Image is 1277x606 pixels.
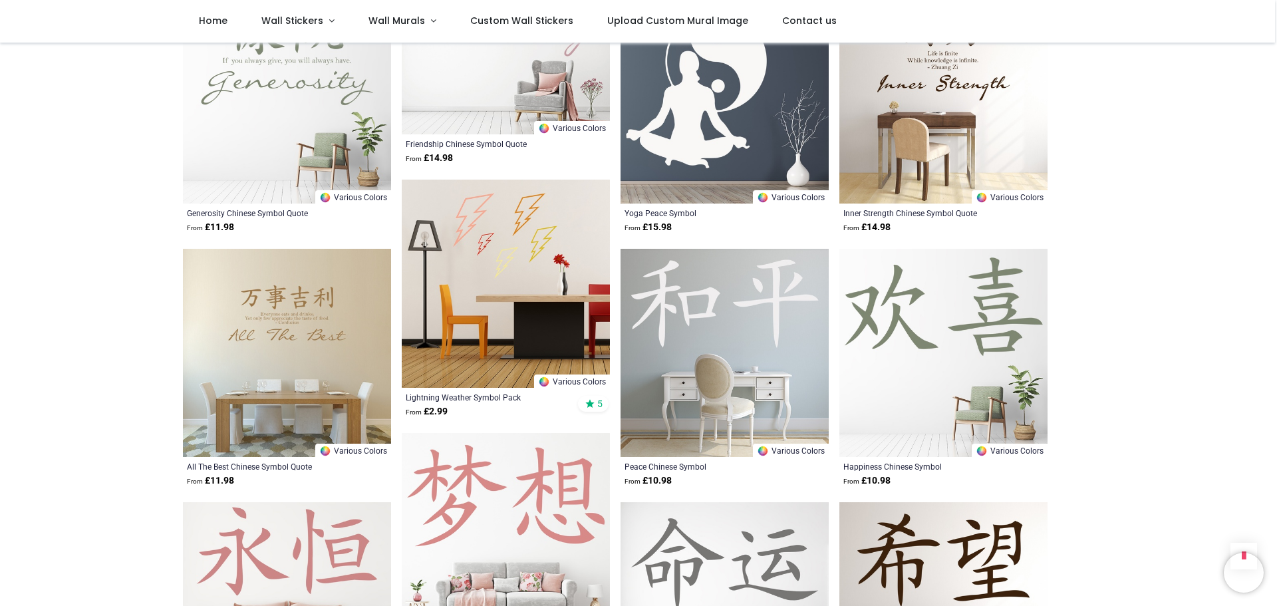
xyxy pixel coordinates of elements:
img: Peace Chinese Symbol Wall Sticker [621,249,829,457]
strong: £ 15.98 [625,221,672,234]
img: Lightning Weather Symbol Wall Sticker Pack [402,180,610,388]
span: Custom Wall Stickers [470,14,573,27]
span: From [406,408,422,416]
span: From [187,478,203,485]
a: Peace Chinese Symbol [625,461,785,472]
a: Inner Strength Chinese Symbol Quote [843,208,1004,218]
a: Various Colors [534,375,610,388]
img: Color Wheel [538,122,550,134]
span: From [843,224,859,231]
img: Happiness Chinese Symbol Wall Sticker [839,249,1048,457]
strong: £ 14.98 [843,221,891,234]
a: Various Colors [972,190,1048,204]
strong: £ 10.98 [625,474,672,488]
strong: £ 14.98 [406,152,453,165]
img: Color Wheel [319,445,331,457]
span: Contact us [782,14,837,27]
strong: £ 11.98 [187,221,234,234]
span: Wall Stickers [261,14,323,27]
span: Wall Murals [368,14,425,27]
a: Friendship Chinese Symbol Quote [406,138,566,149]
img: Color Wheel [757,192,769,204]
span: From [406,155,422,162]
span: From [625,478,640,485]
a: Yoga Peace Symbol [625,208,785,218]
span: From [843,478,859,485]
img: All The Best Chinese Symbol Quote Wall Sticker [183,249,391,457]
a: Various Colors [315,190,391,204]
a: Various Colors [534,121,610,134]
span: From [625,224,640,231]
img: Color Wheel [319,192,331,204]
a: Generosity Chinese Symbol Quote [187,208,347,218]
a: Various Colors [315,444,391,457]
a: All The Best Chinese Symbol Quote [187,461,347,472]
strong: £ 2.99 [406,405,448,418]
iframe: Brevo live chat [1224,553,1264,593]
a: Various Colors [753,190,829,204]
span: Upload Custom Mural Image [607,14,748,27]
img: Color Wheel [976,445,988,457]
a: Lightning Weather Symbol Pack [406,392,566,402]
a: Various Colors [972,444,1048,457]
img: Color Wheel [538,376,550,388]
img: Color Wheel [976,192,988,204]
strong: £ 11.98 [187,474,234,488]
span: Home [199,14,227,27]
span: 5 [597,398,603,410]
strong: £ 10.98 [843,474,891,488]
img: Color Wheel [757,445,769,457]
span: From [187,224,203,231]
a: Various Colors [753,444,829,457]
a: Happiness Chinese Symbol [843,461,1004,472]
